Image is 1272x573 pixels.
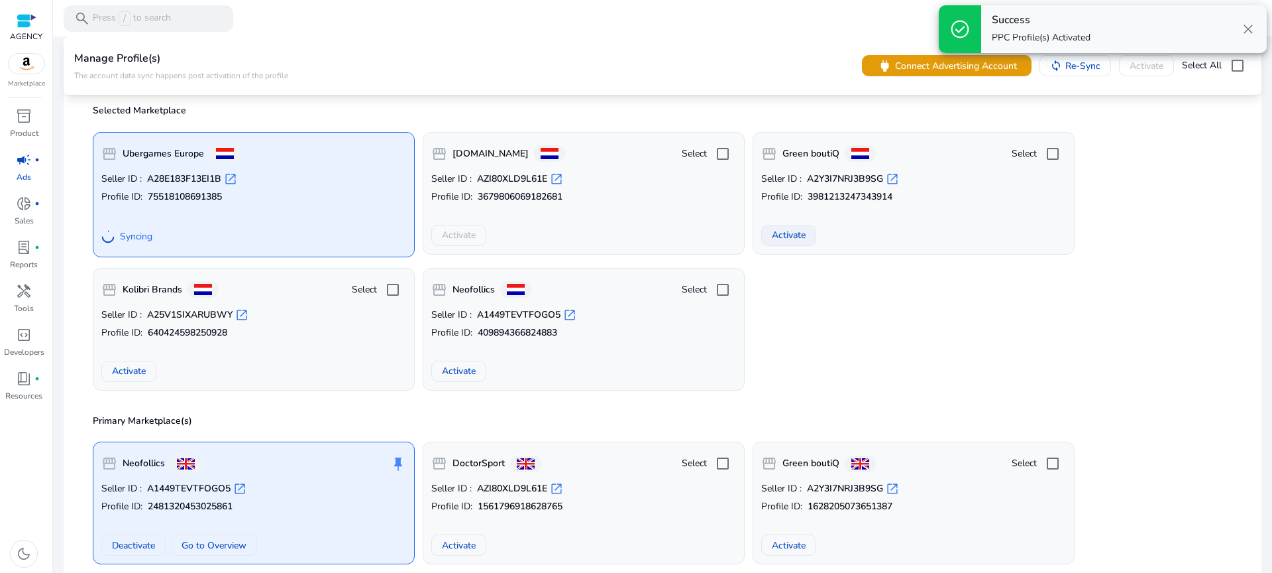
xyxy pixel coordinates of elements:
span: Connect Advertising Account [895,58,1017,72]
span: handyman [16,283,32,299]
b: AZI80XLD9L61E [477,482,547,495]
span: inventory_2 [16,108,32,124]
span: Activate [442,539,476,552]
button: Re-Sync [1039,55,1111,76]
span: storefront [101,456,117,472]
span: book_4 [16,371,32,387]
p: Press to search [93,11,171,26]
span: Syncing [120,230,152,243]
span: Seller ID : [761,172,802,186]
b: 640424598250928 [148,326,227,340]
span: Seller ID : [431,482,472,495]
span: Seller ID : [431,172,472,186]
span: open_in_new [235,308,248,322]
span: fiber_manual_record [34,201,40,206]
span: Profile ID: [101,500,142,513]
span: Activate [772,539,806,552]
b: A1449TEVTFOGO5 [477,308,560,322]
span: open_in_new [233,482,246,495]
b: [DOMAIN_NAME] [452,147,529,160]
span: power [877,58,892,73]
span: open_in_new [886,482,899,495]
span: open_in_new [563,308,576,322]
p: Developers [4,346,44,358]
span: Profile ID: [431,326,472,340]
span: dark_mode [16,546,32,562]
span: / [119,11,131,26]
img: amazon.svg [9,54,44,74]
span: storefront [101,282,117,298]
button: Activate [431,535,486,556]
span: open_in_new [550,172,563,186]
span: Go to Overview [182,539,246,552]
span: Select [1012,457,1037,470]
p: Ads [17,171,31,183]
b: 3981213247343914 [808,190,892,204]
b: 409894366824883 [478,326,557,340]
span: open_in_new [886,172,899,186]
b: Ubergames Europe [123,147,204,160]
b: Green boutiQ [782,457,839,470]
b: DoctorSport [452,457,505,470]
span: lab_profile [16,239,32,255]
b: 75518108691385 [148,190,222,204]
span: open_in_new [550,482,563,495]
span: Activate [112,364,146,378]
span: open_in_new [224,172,237,186]
span: Seller ID : [101,172,142,186]
span: Profile ID: [431,190,472,204]
span: fiber_manual_record [34,157,40,162]
p: Marketplace [8,79,45,89]
b: A25V1SIXARUBWY [147,308,233,322]
span: Seller ID : [101,308,142,322]
span: storefront [431,456,447,472]
span: Select All [1182,59,1222,72]
b: 1561796918628765 [478,500,562,513]
span: storefront [761,146,777,162]
button: Activate [761,535,816,556]
b: Neofollics [123,457,165,470]
span: Seller ID : [761,482,802,495]
button: Deactivate [101,535,166,556]
span: Profile ID: [101,190,142,204]
span: Select [682,457,707,470]
button: Activate [761,225,816,246]
p: The account data sync happens post activation of the profile [74,70,288,80]
span: close [1240,21,1256,37]
p: Sales [15,215,34,227]
span: Deactivate [112,539,155,552]
p: Reports [10,259,38,271]
span: Seller ID : [431,308,472,322]
span: Select [682,147,707,160]
p: Tools [14,302,34,314]
b: Kolibri Brands [123,283,182,296]
b: 1628205073651387 [808,500,892,513]
span: Profile ID: [761,500,802,513]
span: Profile ID: [761,190,802,204]
p: Resources [5,390,42,402]
span: Seller ID : [101,482,142,495]
p: PPC Profile(s) Activated [992,31,1090,44]
p: Primary Marketplace(s) [93,414,1240,428]
button: Activate [431,361,486,382]
b: 2481320453025861 [148,500,233,513]
span: storefront [101,146,117,162]
span: fiber_manual_record [34,376,40,381]
b: A28E183F13EI1B [147,172,221,186]
span: search [74,11,90,27]
span: campaign [16,152,32,168]
span: storefront [431,146,447,162]
b: Neofollics [452,283,495,296]
h4: Manage Profile(s) [74,52,288,65]
span: Profile ID: [101,326,142,340]
span: Select [352,283,377,296]
span: storefront [431,282,447,298]
button: powerConnect Advertising Account [862,55,1032,76]
p: AGENCY [10,31,42,42]
p: Selected Marketplace [93,104,1240,117]
mat-icon: sync [1050,60,1062,72]
span: Activate [772,228,806,242]
b: Green boutiQ [782,147,839,160]
b: A2Y3I7NRJ3B9SG [807,172,883,186]
span: Profile ID: [431,500,472,513]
